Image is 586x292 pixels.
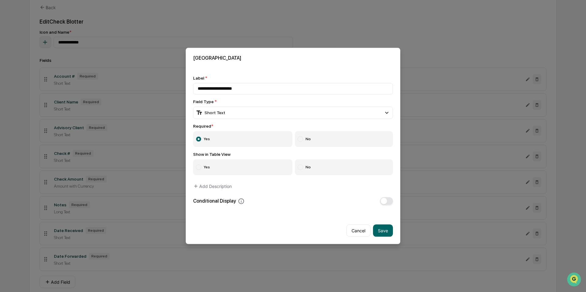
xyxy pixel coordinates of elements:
[193,124,393,129] div: Required
[566,272,583,288] iframe: Open customer support
[43,103,74,108] a: Powered byPylon
[6,13,112,23] p: How can we help?
[193,180,232,193] button: Add Description
[295,159,393,175] label: No
[193,55,393,61] h2: [GEOGRAPHIC_DATA]
[346,225,371,237] button: Cancel
[61,104,74,108] span: Pylon
[44,78,49,83] div: 🗄️
[12,89,39,95] span: Data Lookup
[12,77,40,83] span: Preclearance
[196,109,225,116] div: Short Text
[193,76,393,80] div: Label
[295,131,393,147] label: No
[193,99,393,104] div: Field Type
[373,225,393,237] button: Save
[6,89,11,94] div: 🔎
[4,86,41,97] a: 🔎Data Lookup
[21,47,101,53] div: Start new chat
[104,49,112,56] button: Start new chat
[193,198,245,204] div: Conditional Display
[21,53,78,58] div: We're available if you need us!
[193,131,292,147] label: Yes
[51,77,76,83] span: Attestations
[193,152,393,157] div: Show in Table View
[6,78,11,83] div: 🖐️
[42,75,78,86] a: 🗄️Attestations
[6,47,17,58] img: 1746055101610-c473b297-6a78-478c-a979-82029cc54cd1
[4,75,42,86] a: 🖐️Preclearance
[193,159,292,175] label: Yes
